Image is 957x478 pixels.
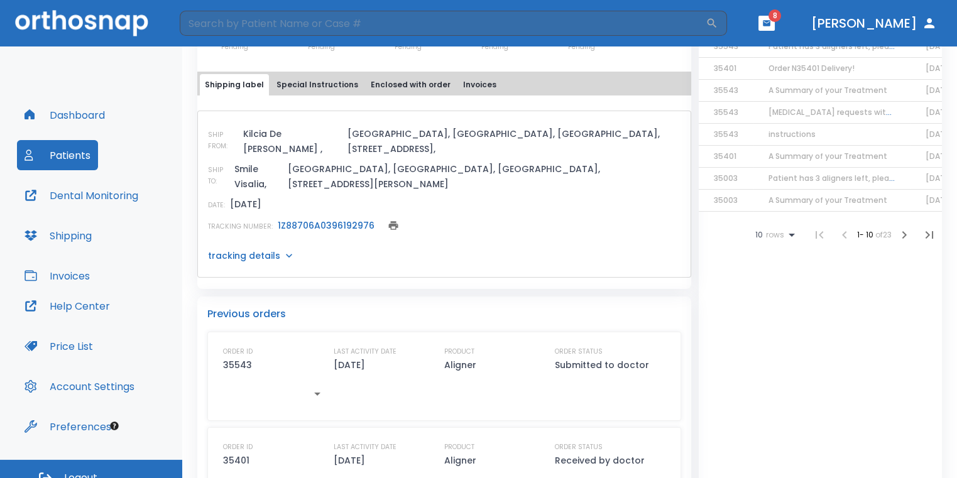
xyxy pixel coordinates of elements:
button: Patients [17,140,98,170]
button: Enclosed with order [366,74,456,95]
p: 35543 [223,357,252,372]
span: A Summary of your Treatment [768,151,887,161]
p: [GEOGRAPHIC_DATA], [GEOGRAPHIC_DATA], [GEOGRAPHIC_DATA], [STREET_ADDRESS][PERSON_NAME] [288,161,681,192]
p: Kilcia De [PERSON_NAME] , [243,126,342,156]
span: 8 [768,9,781,22]
div: Tooltip anchor [109,420,120,432]
button: Dashboard [17,100,112,130]
button: Shipping label [200,74,269,95]
p: ORDER STATUS [555,346,603,357]
button: Preferences [17,411,119,442]
button: Invoices [17,261,97,291]
p: Smile Visalia, [234,161,283,192]
span: rows [763,231,784,239]
p: [DATE] [334,453,365,468]
p: tracking details [208,249,280,262]
p: ORDER STATUS [555,442,603,453]
span: 35003 [714,173,738,183]
p: Pending [221,42,300,52]
span: 10 [755,231,763,239]
button: Price List [17,331,101,361]
img: Orthosnap [15,10,148,36]
span: 35003 [714,195,738,205]
input: Search by Patient Name or Case # [180,11,706,36]
span: A Summary of your Treatment [768,195,887,205]
p: [DATE] [334,357,365,372]
button: Special Instructions [271,74,363,95]
span: [DATE] [926,151,953,161]
p: Previous orders [207,307,681,322]
p: [DATE] [230,197,261,212]
p: LAST ACTIVITY DATE [334,346,396,357]
button: [PERSON_NAME] [806,12,942,35]
p: Pending [568,42,609,52]
span: [DATE] [926,173,953,183]
p: Pending [481,42,561,52]
span: 35543 [714,107,738,117]
span: A Summary of your Treatment [768,85,887,95]
span: [DATE] [926,195,953,205]
a: 1Z88706A0396192976 [278,219,375,232]
p: PRODUCT [444,442,474,453]
div: tabs [200,74,689,95]
span: 35401 [714,63,736,73]
button: Account Settings [17,371,142,401]
p: LAST ACTIVITY DATE [334,442,396,453]
span: 35543 [714,85,738,95]
p: [GEOGRAPHIC_DATA], [GEOGRAPHIC_DATA], [GEOGRAPHIC_DATA], [STREET_ADDRESS], [347,126,681,156]
span: 35543 [714,41,738,52]
button: Help Center [17,291,118,321]
button: print [385,217,402,234]
span: of 23 [875,229,892,240]
span: [DATE] [926,107,953,117]
p: SHIP FROM: [208,129,238,152]
p: Submitted to doctor [555,357,649,372]
p: Pending [395,42,474,52]
p: DATE: [208,200,225,211]
p: Pending [308,42,387,52]
p: TRACKING NUMBER: [208,221,273,232]
span: 1 - 10 [857,229,875,240]
span: [DATE] [926,63,953,73]
p: ORDER ID [223,442,253,453]
button: Shipping [17,220,99,251]
span: 35543 [714,129,738,139]
p: Received by doctor [555,453,645,468]
p: PRODUCT [444,346,474,357]
button: Dental Monitoring [17,180,146,210]
span: 35401 [714,151,736,161]
p: 35401 [223,453,249,468]
span: instructions [768,129,816,139]
p: Aligner [444,453,476,468]
span: [DATE] [926,85,953,95]
p: SHIP TO: [208,165,229,187]
p: ORDER ID [223,346,253,357]
span: [DATE] [926,41,953,52]
span: [DATE] [926,129,953,139]
button: Invoices [458,74,501,95]
span: Order N35401 Delivery! [768,63,855,73]
p: Aligner [444,357,476,372]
